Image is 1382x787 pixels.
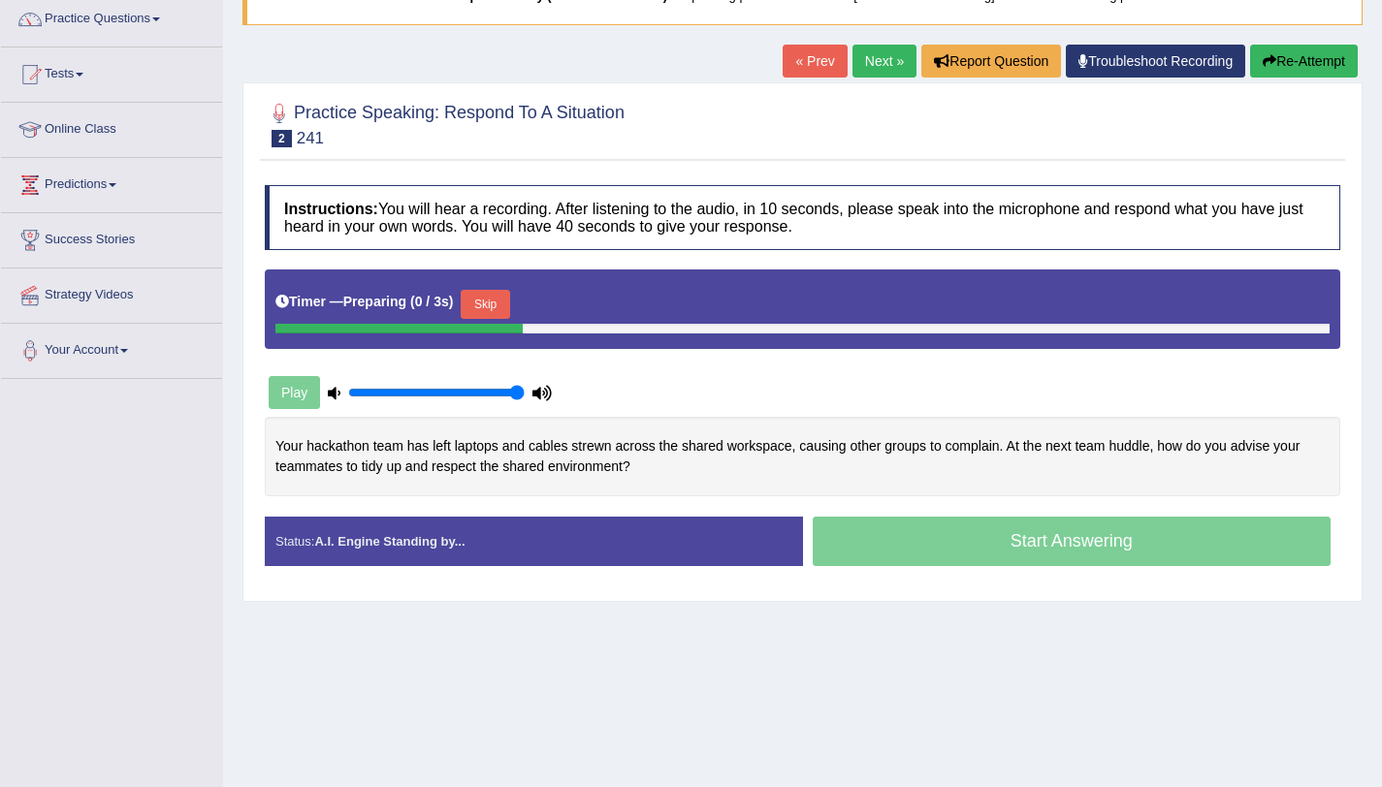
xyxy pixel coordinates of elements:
[1,324,222,372] a: Your Account
[410,294,415,309] b: (
[1,213,222,262] a: Success Stories
[275,295,453,309] h5: Timer —
[1,103,222,151] a: Online Class
[852,45,916,78] a: Next »
[265,417,1340,495] div: Your hackathon team has left laptops and cables strewn across the shared workspace, causing other...
[343,294,406,309] b: Preparing
[415,294,449,309] b: 0 / 3s
[1066,45,1245,78] a: Troubleshoot Recording
[297,129,324,147] small: 241
[1250,45,1358,78] button: Re-Attempt
[449,294,454,309] b: )
[461,290,509,319] button: Skip
[921,45,1061,78] button: Report Question
[1,268,222,317] a: Strategy Videos
[265,99,625,147] h2: Practice Speaking: Respond To A Situation
[265,185,1340,250] h4: You will hear a recording. After listening to the audio, in 10 seconds, please speak into the mic...
[783,45,847,78] a: « Prev
[1,47,222,96] a: Tests
[1,158,222,206] a: Predictions
[265,517,803,566] div: Status:
[272,130,292,147] span: 2
[314,534,465,549] strong: A.I. Engine Standing by...
[284,201,378,217] b: Instructions:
